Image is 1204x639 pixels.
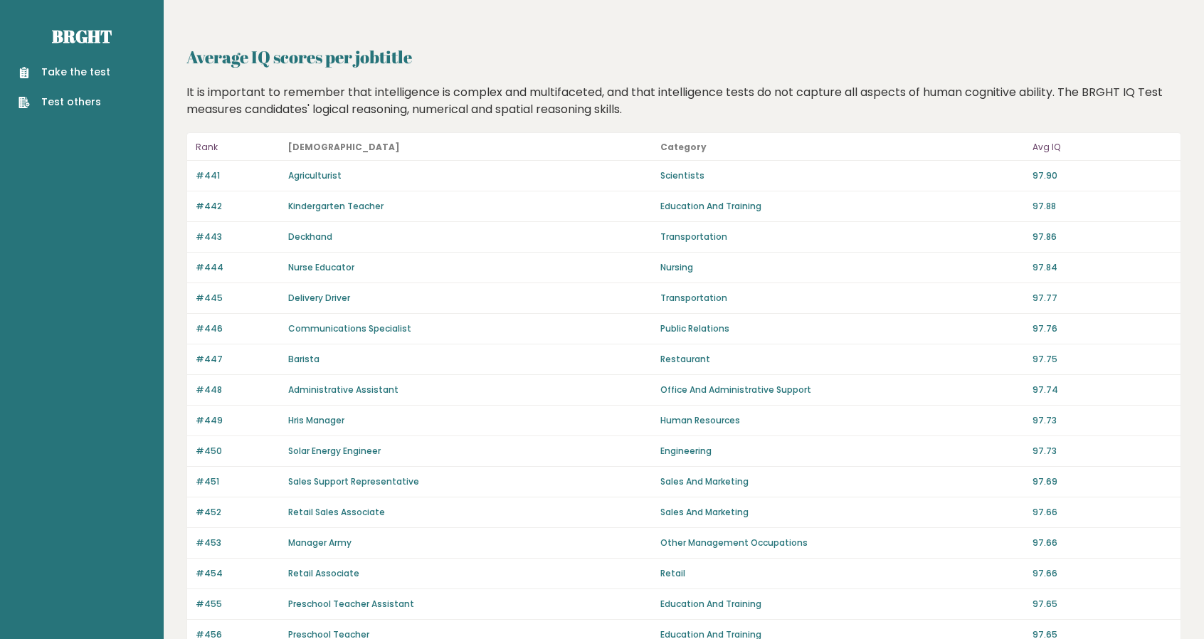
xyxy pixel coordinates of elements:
p: 97.77 [1033,292,1172,305]
p: #454 [196,567,280,580]
a: Administrative Assistant [288,384,398,396]
b: Category [660,141,707,153]
p: Retail [660,567,1024,580]
p: Transportation [660,292,1024,305]
p: Transportation [660,231,1024,243]
a: Hris Manager [288,414,344,426]
p: 97.75 [1033,353,1172,366]
p: 97.66 [1033,506,1172,519]
p: Human Resources [660,414,1024,427]
p: #446 [196,322,280,335]
b: [DEMOGRAPHIC_DATA] [288,141,400,153]
a: Retail Sales Associate [288,506,385,518]
a: Delivery Driver [288,292,350,304]
a: Agriculturist [288,169,342,181]
a: Retail Associate [288,567,359,579]
p: Rank [196,139,280,156]
p: Restaurant [660,353,1024,366]
a: Solar Energy Engineer [288,445,381,457]
p: #450 [196,445,280,458]
p: 97.90 [1033,169,1172,182]
p: #452 [196,506,280,519]
p: 97.66 [1033,537,1172,549]
p: 97.88 [1033,200,1172,213]
p: 97.69 [1033,475,1172,488]
p: #449 [196,414,280,427]
p: Public Relations [660,322,1024,335]
p: 97.84 [1033,261,1172,274]
a: Kindergarten Teacher [288,200,384,212]
p: #441 [196,169,280,182]
p: 97.73 [1033,445,1172,458]
p: 97.86 [1033,231,1172,243]
p: #442 [196,200,280,213]
p: Education And Training [660,200,1024,213]
p: #451 [196,475,280,488]
p: Sales And Marketing [660,475,1024,488]
a: Manager Army [288,537,352,549]
div: It is important to remember that intelligence is complex and multifaceted, and that intelligence ... [181,84,1187,118]
a: Test others [19,95,110,110]
p: Sales And Marketing [660,506,1024,519]
a: Take the test [19,65,110,80]
a: Sales Support Representative [288,475,419,487]
a: Nurse Educator [288,261,354,273]
p: #447 [196,353,280,366]
p: Other Management Occupations [660,537,1024,549]
h2: Average IQ scores per jobtitle [186,44,1181,70]
p: 97.74 [1033,384,1172,396]
a: Barista [288,353,320,365]
p: Scientists [660,169,1024,182]
p: #448 [196,384,280,396]
p: Engineering [660,445,1024,458]
p: Education And Training [660,598,1024,611]
p: #443 [196,231,280,243]
p: 97.73 [1033,414,1172,427]
p: 97.76 [1033,322,1172,335]
p: Nursing [660,261,1024,274]
p: #445 [196,292,280,305]
p: 97.65 [1033,598,1172,611]
a: Deckhand [288,231,332,243]
a: Brght [52,25,112,48]
a: Communications Specialist [288,322,411,334]
p: Avg IQ [1033,139,1172,156]
p: Office And Administrative Support [660,384,1024,396]
p: #455 [196,598,280,611]
p: #444 [196,261,280,274]
p: #453 [196,537,280,549]
a: Preschool Teacher Assistant [288,598,414,610]
p: 97.66 [1033,567,1172,580]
